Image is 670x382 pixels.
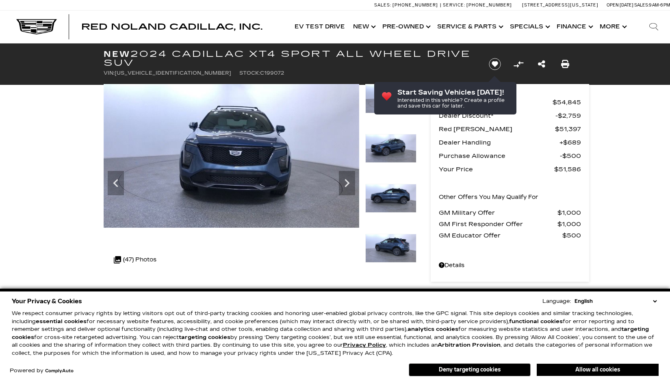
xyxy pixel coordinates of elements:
[439,207,581,218] a: GM Military Offer $1,000
[555,123,581,135] span: $51,397
[439,123,555,135] span: Red [PERSON_NAME]
[439,164,581,175] a: Your Price $51,586
[365,84,416,113] img: New 2024 Deep Sea Metallic Cadillac Sport image 3
[12,296,82,307] span: Your Privacy & Cookies
[16,19,57,35] img: Cadillac Dark Logo with Cadillac White Text
[438,342,501,348] strong: Arbitration Provision
[439,164,554,175] span: Your Price
[291,11,349,43] a: EV Test Drive
[439,207,557,218] span: GM Military Offer
[81,23,262,31] a: Red Noland Cadillac, Inc.
[365,234,416,263] img: New 2024 Deep Sea Metallic Cadillac Sport image 6
[466,2,512,8] span: [PHONE_NUMBER]
[439,110,581,121] a: Dealer Discount* $2,759
[439,230,562,241] span: GM Educator Offer
[439,110,555,121] span: Dealer Discount*
[343,342,386,348] a: Privacy Policy
[509,318,563,325] strong: functional cookies
[36,318,87,325] strong: essential cookies
[81,22,262,32] span: Red Noland Cadillac, Inc.
[439,97,553,108] span: MSRP
[260,70,284,76] span: C199072
[557,207,581,218] span: $1,000
[557,218,581,230] span: $1,000
[439,230,581,241] a: GM Educator Offer $500
[542,299,571,304] div: Language:
[506,11,553,43] a: Specials
[649,2,670,8] span: 9 AM-6 PM
[607,2,633,8] span: Open [DATE]
[12,326,649,341] strong: targeting cookies
[104,49,130,59] strong: New
[115,70,231,76] span: [US_VEHICLE_IDENTIFICATION_NUMBER]
[439,137,559,148] span: Dealer Handling
[104,70,115,76] span: VIN:
[555,110,581,121] span: $2,759
[179,334,230,341] strong: targeting cookies
[439,123,581,135] a: Red [PERSON_NAME] $51,397
[45,369,74,373] a: ComplyAuto
[443,2,465,8] span: Service:
[596,11,629,43] button: More
[378,11,433,43] a: Pre-Owned
[554,164,581,175] span: $51,586
[392,2,438,8] span: [PHONE_NUMBER]
[559,137,581,148] span: $689
[409,363,531,376] button: Deny targeting cookies
[10,368,74,373] div: Powered by
[439,260,581,271] a: Details
[104,50,475,67] h1: 2024 Cadillac XT4 Sport All Wheel Drive SUV
[553,11,596,43] a: Finance
[439,137,581,148] a: Dealer Handling $689
[12,310,659,357] p: We respect consumer privacy rights by letting visitors opt out of third-party tracking cookies an...
[634,2,649,8] span: Sales:
[486,58,504,71] button: Save vehicle
[572,297,659,305] select: Language Select
[538,58,545,70] a: Share this New 2024 Cadillac XT4 Sport All Wheel Drive SUV
[553,97,581,108] span: $54,845
[239,70,260,76] span: Stock:
[561,58,569,70] a: Print this New 2024 Cadillac XT4 Sport All Wheel Drive SUV
[439,150,581,162] a: Purchase Allowance $500
[440,3,514,7] a: Service: [PHONE_NUMBER]
[108,171,124,195] div: Previous
[439,150,560,162] span: Purchase Allowance
[522,2,598,8] a: [STREET_ADDRESS][US_STATE]
[339,171,355,195] div: Next
[512,58,525,70] button: Compare vehicle
[439,218,581,230] a: GM First Responder Offer $1,000
[408,326,458,332] strong: analytics cookies
[365,134,416,163] img: New 2024 Deep Sea Metallic Cadillac Sport image 4
[560,150,581,162] span: $500
[439,192,538,203] p: Other Offers You May Qualify For
[349,11,378,43] a: New
[365,184,416,213] img: New 2024 Deep Sea Metallic Cadillac Sport image 5
[110,250,160,270] div: (47) Photos
[374,2,391,8] span: Sales:
[439,218,557,230] span: GM First Responder Offer
[439,97,581,108] a: MSRP $54,845
[433,11,506,43] a: Service & Parts
[562,230,581,241] span: $500
[104,84,359,228] img: New 2024 Deep Sea Metallic Cadillac Sport image 3
[537,364,659,376] button: Allow all cookies
[374,3,440,7] a: Sales: [PHONE_NUMBER]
